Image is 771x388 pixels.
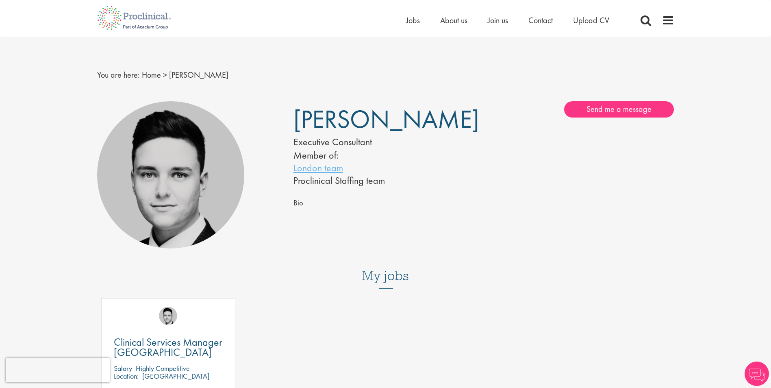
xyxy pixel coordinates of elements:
li: Proclinical Staffing team [293,174,459,187]
span: You are here: [97,70,140,80]
a: Clinical Services Manager [GEOGRAPHIC_DATA] [114,337,223,357]
span: [PERSON_NAME] [169,70,228,80]
iframe: reCAPTCHA [6,358,110,382]
a: About us [440,15,467,26]
span: [PERSON_NAME] [293,103,479,135]
a: Send me a message [564,101,674,118]
a: Jobs [406,15,420,26]
a: breadcrumb link [142,70,161,80]
span: Clinical Services Manager [GEOGRAPHIC_DATA] [114,335,222,359]
p: [GEOGRAPHIC_DATA] [142,371,209,381]
h3: My jobs [97,269,674,283]
img: Chatbot [745,362,769,386]
a: Upload CV [573,15,609,26]
div: Executive Consultant [293,135,459,149]
span: > [163,70,167,80]
img: Connor Lynes [97,101,245,249]
span: Location: [114,371,139,381]
a: London team [293,161,343,174]
a: Contact [528,15,553,26]
span: Salary [114,364,132,373]
p: Highly Competitive [136,364,190,373]
a: Join us [488,15,508,26]
label: Member of: [293,149,339,161]
img: Connor Lynes [159,307,177,325]
span: Bio [293,198,303,208]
